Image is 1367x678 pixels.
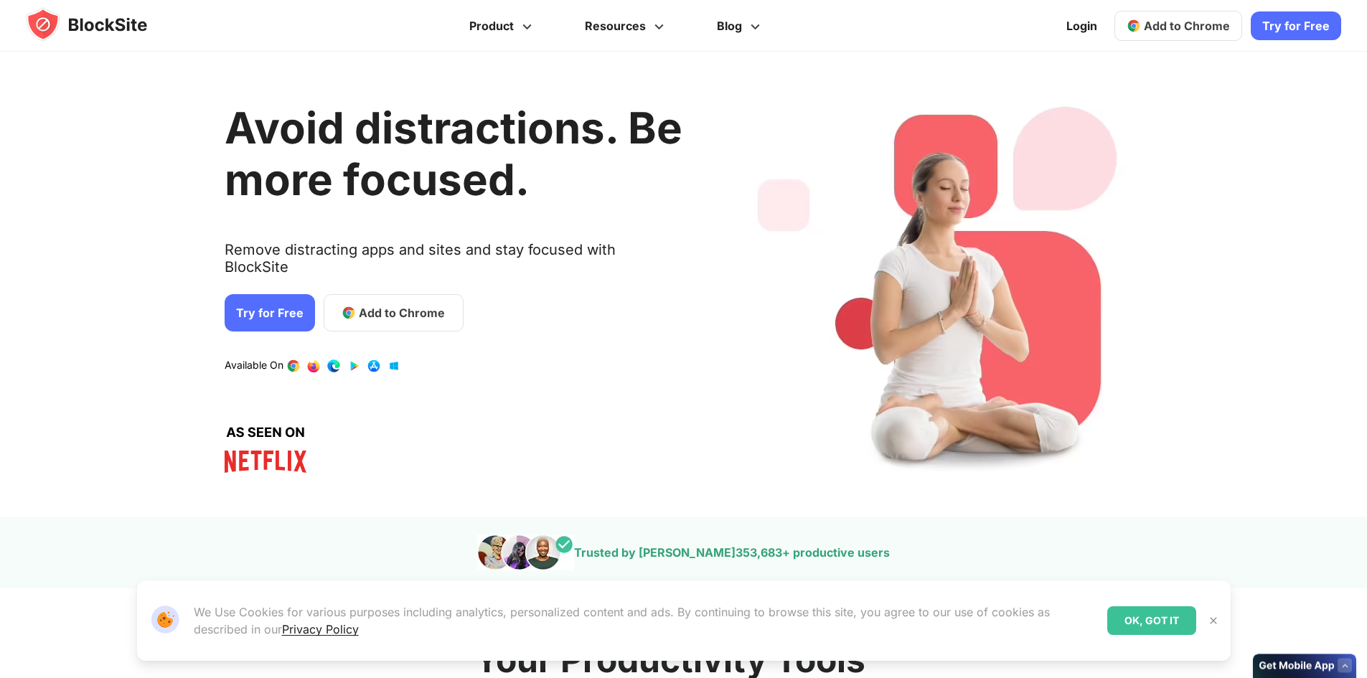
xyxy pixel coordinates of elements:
[26,7,175,42] img: blocksite-icon.5d769676.svg
[225,241,682,287] text: Remove distracting apps and sites and stay focused with BlockSite
[477,535,574,570] img: pepole images
[194,603,1096,638] p: We Use Cookies for various purposes including analytics, personalized content and ads. By continu...
[1144,19,1230,33] span: Add to Chrome
[324,294,464,331] a: Add to Chrome
[225,102,682,205] h1: Avoid distractions. Be more focused.
[359,304,445,321] span: Add to Chrome
[574,545,890,560] text: Trusted by [PERSON_NAME] + productive users
[736,545,782,560] span: 353,683
[1058,9,1106,43] a: Login
[1208,615,1219,626] img: Close
[225,294,315,331] a: Try for Free
[1127,19,1141,33] img: chrome-icon.svg
[1114,11,1242,41] a: Add to Chrome
[225,359,283,373] text: Available On
[1204,611,1223,630] button: Close
[1107,606,1196,635] div: OK, GOT IT
[1251,11,1341,40] a: Try for Free
[282,622,359,636] a: Privacy Policy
